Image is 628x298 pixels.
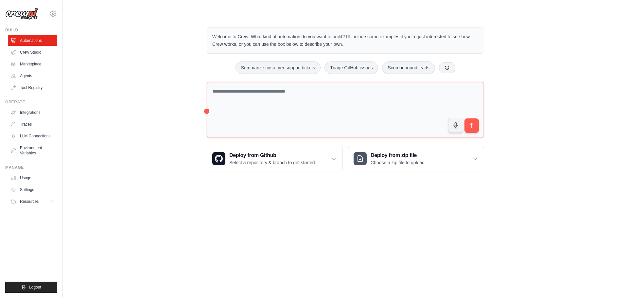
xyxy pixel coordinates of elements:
a: LLM Connections [8,131,57,141]
a: Marketplace [8,59,57,69]
a: Settings [8,184,57,195]
button: Close walkthrough [608,238,613,243]
button: Logout [5,282,57,293]
h3: Deploy from zip file [371,151,426,159]
a: Traces [8,119,57,130]
p: Welcome to Crew! What kind of automation do you want to build? I'll include some examples if you'... [212,33,479,48]
a: Tool Registry [8,82,57,93]
a: Integrations [8,107,57,118]
p: Describe the automation you want to build, select an example option, or use the microphone to spe... [503,258,604,279]
div: Operate [5,99,57,105]
span: Step 1 [508,239,521,244]
h3: Deploy from Github [229,151,316,159]
div: Manage [5,165,57,170]
img: Logo [5,8,38,20]
p: Choose a zip file to upload. [371,159,426,166]
a: Crew Studio [8,47,57,58]
button: Summarize customer support tickets [235,61,321,74]
a: Environment Variables [8,143,57,158]
div: Build [5,27,57,33]
h3: Create an automation [503,247,604,255]
span: Logout [29,285,41,290]
a: Usage [8,173,57,183]
button: Score inbound leads [382,61,435,74]
button: Resources [8,196,57,207]
a: Automations [8,35,57,46]
span: Resources [20,199,39,204]
p: Select a repository & branch to get started. [229,159,316,166]
button: Triage GitHub issues [324,61,378,74]
a: Agents [8,71,57,81]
